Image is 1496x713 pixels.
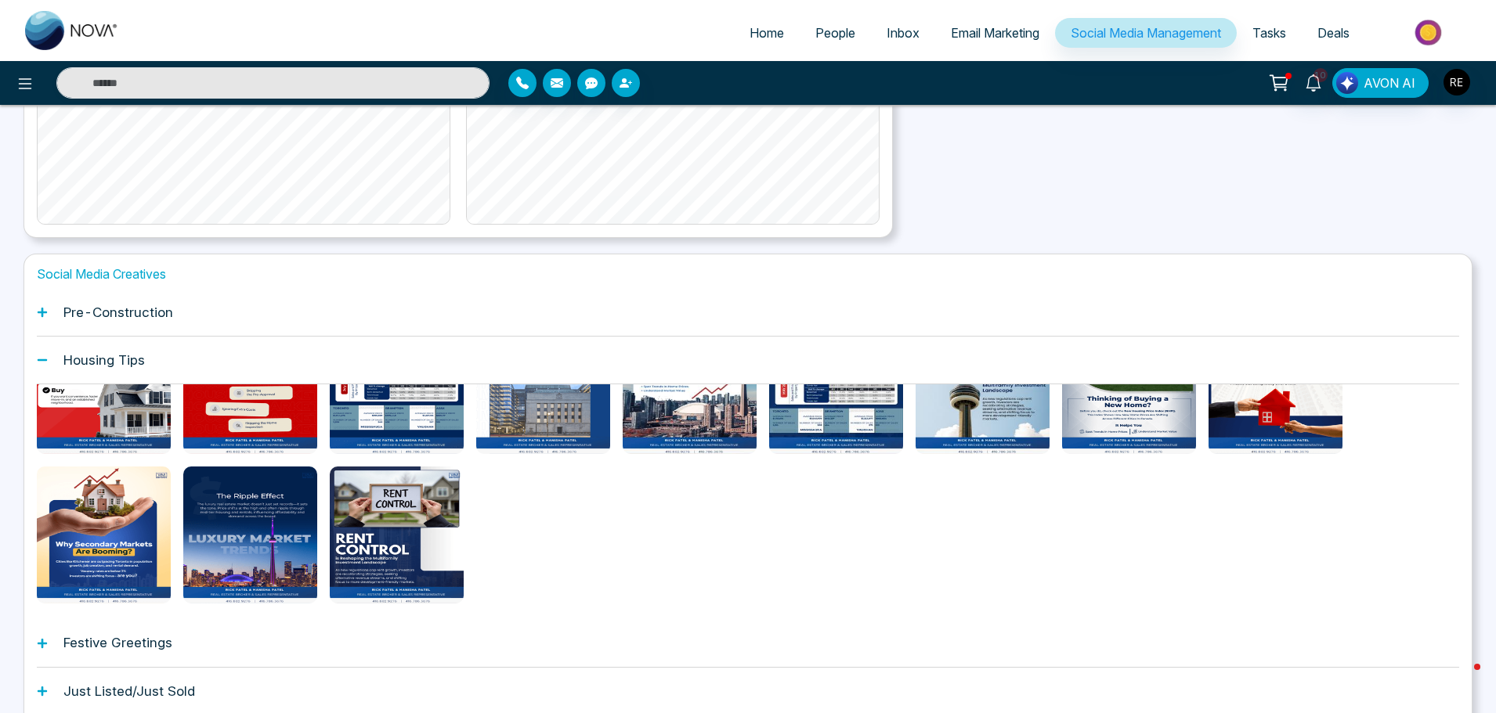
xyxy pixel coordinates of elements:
[1055,18,1237,48] a: Social Media Management
[37,267,1459,282] h1: Social Media Creatives
[63,352,145,368] h1: Housing Tips
[1295,68,1332,95] a: 10
[1364,74,1415,92] span: AVON AI
[734,18,800,48] a: Home
[815,25,855,41] span: People
[935,18,1055,48] a: Email Marketing
[1071,25,1221,41] span: Social Media Management
[1336,72,1358,94] img: Lead Flow
[1302,18,1365,48] a: Deals
[750,25,784,41] span: Home
[1332,68,1429,98] button: AVON AI
[63,683,195,699] h1: Just Listed/Just Sold
[800,18,871,48] a: People
[887,25,920,41] span: Inbox
[1237,18,1302,48] a: Tasks
[1443,660,1480,697] iframe: Intercom live chat
[1252,25,1286,41] span: Tasks
[871,18,935,48] a: Inbox
[1373,15,1487,50] img: Market-place.gif
[1444,69,1470,95] img: User Avatar
[63,304,173,320] h1: Pre-Construction
[1317,25,1350,41] span: Deals
[1314,68,1328,82] span: 10
[951,25,1039,41] span: Email Marketing
[63,635,172,650] h1: Festive Greetings
[25,11,119,50] img: Nova CRM Logo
